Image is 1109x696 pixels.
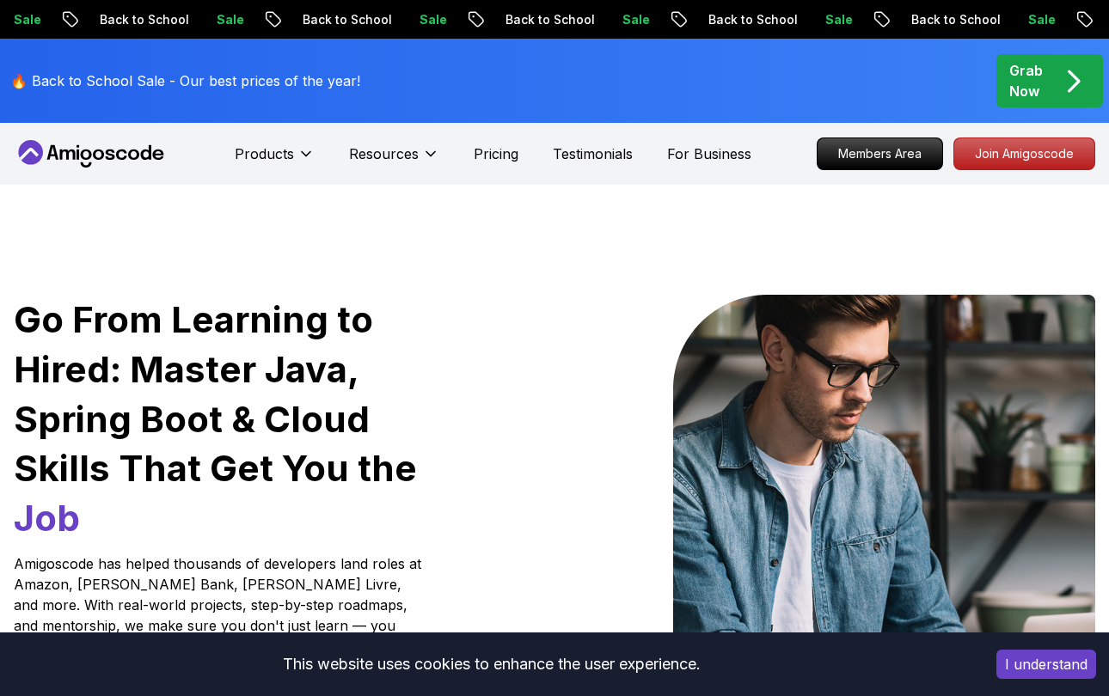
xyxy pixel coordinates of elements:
p: Sale [321,11,376,28]
p: Sale [118,11,173,28]
a: For Business [667,143,751,164]
p: Back to School [812,11,929,28]
p: Resources [349,143,419,164]
p: Amigoscode has helped thousands of developers land roles at Amazon, [PERSON_NAME] Bank, [PERSON_N... [14,553,426,656]
p: Products [235,143,294,164]
p: Join Amigoscode [954,138,1094,169]
a: Join Amigoscode [953,137,1095,170]
p: Back to School [1,11,118,28]
p: Sale [726,11,781,28]
button: Resources [349,143,439,178]
p: Back to School [407,11,524,28]
p: Back to School [204,11,321,28]
button: Products [235,143,315,178]
button: Accept cookies [996,650,1096,679]
a: Testimonials [553,143,633,164]
p: Sale [524,11,579,28]
p: Back to School [610,11,726,28]
p: 🔥 Back to School Sale - Our best prices of the year! [10,70,360,91]
a: Members Area [817,137,943,170]
p: Sale [929,11,984,28]
p: Members Area [818,138,942,169]
p: Grab Now [1009,60,1043,101]
a: Pricing [474,143,518,164]
h1: Go From Learning to Hired: Master Java, Spring Boot & Cloud Skills That Get You the [14,295,449,543]
span: Job [14,496,80,540]
div: This website uses cookies to enhance the user experience. [13,645,971,683]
